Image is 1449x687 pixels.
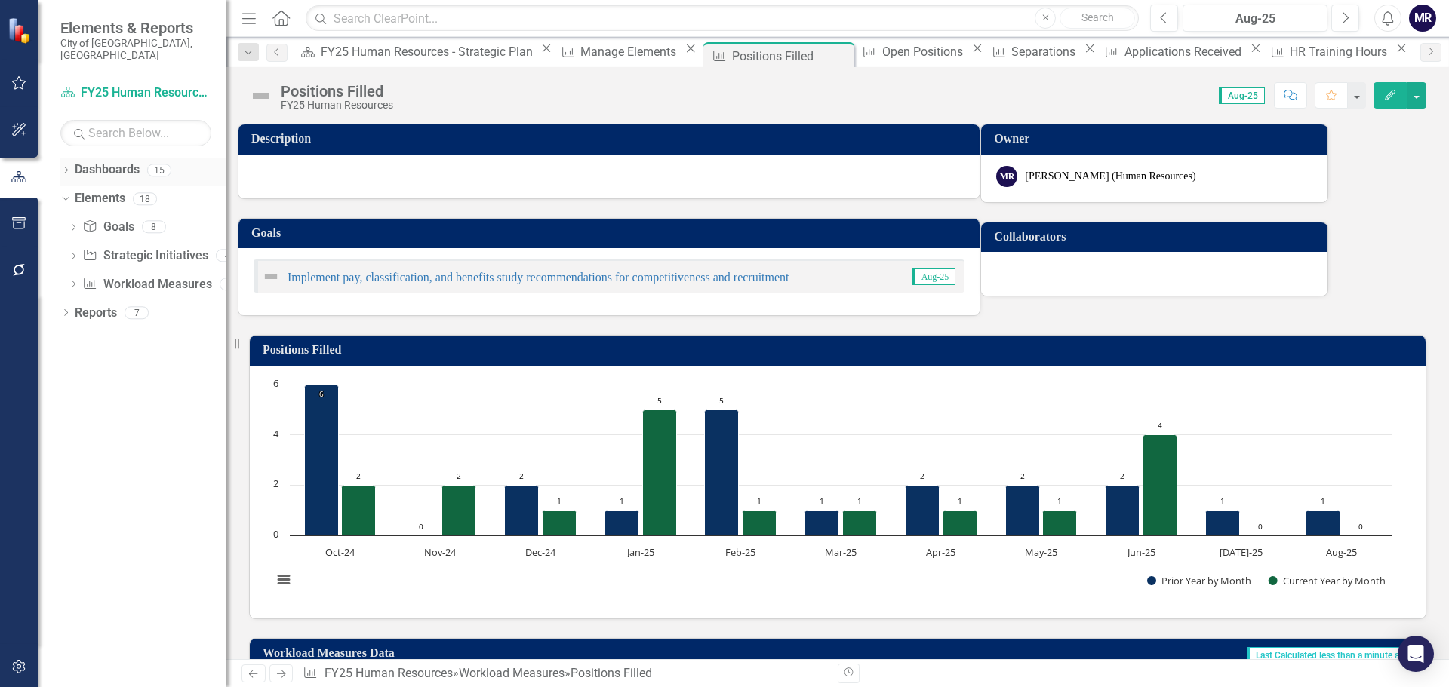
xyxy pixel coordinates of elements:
small: City of [GEOGRAPHIC_DATA], [GEOGRAPHIC_DATA] [60,37,211,62]
img: Not Defined [249,84,273,108]
path: Jul-25, 1. Prior Year by Month. [1206,510,1240,535]
span: Aug-25 [912,268,956,285]
path: Apr-25, 1. Current Year by Month. [943,510,977,535]
button: View chart menu, Chart [273,569,294,590]
text: 0 [419,521,423,532]
div: FY25 Human Resources [281,100,393,111]
span: Elements & Reports [60,19,211,37]
a: Workload Measures [82,276,211,293]
path: Dec-24, 2. Prior Year by Month. [505,485,539,535]
text: Oct-24 [325,545,355,559]
text: 1 [857,495,862,506]
img: Not Defined [262,268,280,286]
text: 0 [273,527,278,541]
text: 1 [557,495,561,506]
text: 4 [273,427,279,440]
path: Nov-24, 2. Current Year by Month. [442,485,476,535]
text: Dec-24 [525,545,556,559]
path: Oct-24, 2. Current Year by Month. [342,485,376,535]
a: Elements [75,190,125,207]
text: 1 [1321,495,1325,506]
text: 0 [1258,521,1263,532]
text: 4 [1158,420,1162,431]
path: May-25, 1. Current Year by Month. [1043,510,1077,535]
text: Nov-24 [424,545,457,559]
div: Positions Filled [732,47,851,66]
h3: Description [251,132,972,146]
a: FY25 Human Resources [60,84,211,102]
path: Feb-25, 5. Prior Year by Month. [705,409,739,535]
path: Jun-25, 2. Prior Year by Month. [1106,485,1140,535]
input: Search Below... [60,120,211,146]
h3: Workload Measures Data [263,646,765,660]
a: Open Positions [857,42,968,61]
a: HR Training Hours [1265,42,1392,61]
div: Open Intercom Messenger [1398,636,1434,672]
a: FY25 Human Resources - Strategic Plan [295,42,537,61]
text: Apr-25 [926,545,955,559]
text: Jun-25 [1126,545,1155,559]
a: Manage Elements [555,42,681,61]
text: Aug-25 [1326,545,1357,559]
text: Mar-25 [825,545,857,559]
path: Feb-25, 1. Current Year by Month. [743,510,777,535]
path: Dec-24, 1. Current Year by Month. [543,510,577,535]
path: Aug-25, 1. Prior Year by Month. [1306,510,1340,535]
div: HR Training Hours [1290,42,1392,61]
text: 0 [1358,521,1363,532]
div: FY25 Human Resources - Strategic Plan [321,42,537,61]
text: 1 [1220,495,1225,506]
text: 1 [757,495,761,506]
button: Show Prior Year by Month [1147,574,1252,587]
text: [DATE]-25 [1220,545,1263,559]
button: MR [1409,5,1436,32]
a: FY25 Human Resources [325,666,453,680]
path: Jun-25, 4. Current Year by Month. [1143,434,1177,535]
div: 15 [147,164,171,176]
span: Search [1081,11,1114,23]
text: 2 [356,471,361,481]
div: Chart. Highcharts interactive chart. [265,377,1411,603]
div: » » [303,665,826,682]
text: 2 [457,471,461,481]
text: 1 [620,495,624,506]
path: May-25, 2. Prior Year by Month. [1006,485,1040,535]
div: MR [996,166,1017,187]
h3: Owner [994,132,1319,146]
a: Dashboards [75,161,140,179]
div: [PERSON_NAME] (Human Resources) [1025,169,1195,184]
text: 1 [1057,495,1062,506]
div: Separations [1011,42,1080,61]
input: Search ClearPoint... [306,5,1139,32]
g: Prior Year by Month, bar series 1 of 2 with 11 bars. [305,385,1340,535]
img: ClearPoint Strategy [7,17,34,44]
text: 2 [519,471,524,481]
path: Mar-25, 1. Prior Year by Month. [805,510,839,535]
div: Applications Received [1124,42,1246,61]
div: 7 [125,306,149,319]
svg: Interactive chart [265,377,1399,603]
text: 2 [920,471,924,481]
text: 5 [657,395,662,406]
h3: Collaborators [994,230,1319,244]
a: Implement pay, classification, and benefits study recommendations for competitiveness and recruit... [288,271,789,284]
button: Show Current Year by Month [1269,574,1386,587]
text: 1 [820,495,824,506]
path: Oct-24, 6. Prior Year by Month. [305,385,339,535]
path: Jan-25, 1. Prior Year by Month. [605,510,639,535]
h3: Positions Filled [263,343,1418,357]
div: Aug-25 [1188,10,1322,28]
a: Goals [82,219,134,236]
path: Mar-25, 1. Current Year by Month. [843,510,877,535]
text: 2 [1120,471,1124,481]
path: Jan-25, 5. Current Year by Month. [643,409,677,535]
div: Manage Elements [580,42,681,61]
span: Last Calculated less than a minute ago [1247,647,1417,664]
text: 2 [1020,471,1025,481]
a: Applications Received [1100,42,1246,61]
text: 6 [273,376,278,390]
div: Positions Filled [571,666,652,680]
text: 6 [319,388,324,399]
div: 6 [220,278,244,290]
